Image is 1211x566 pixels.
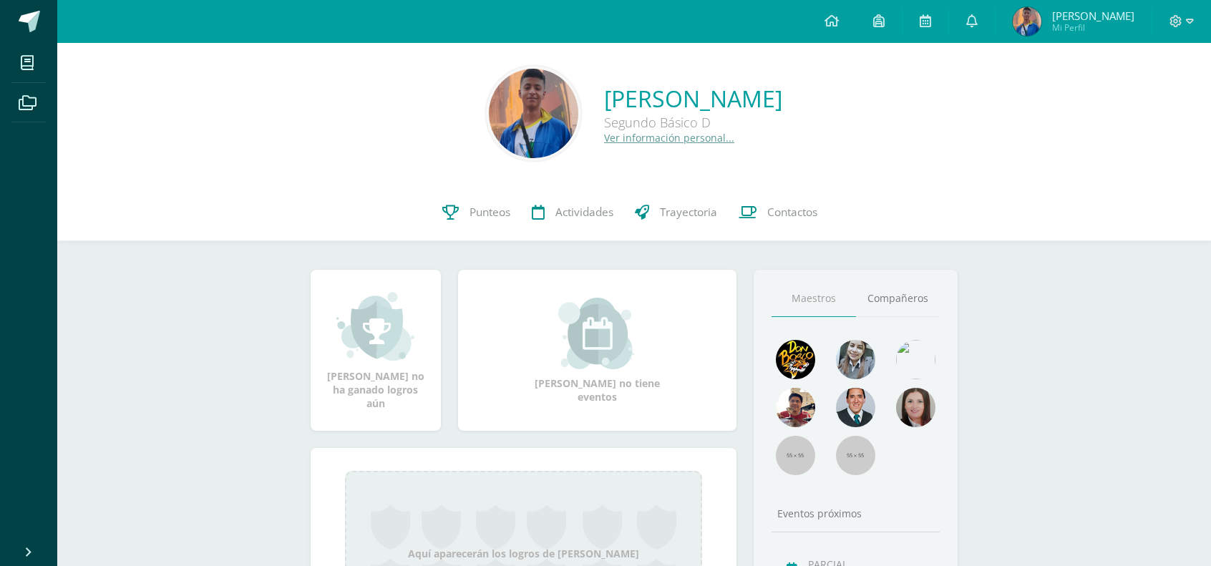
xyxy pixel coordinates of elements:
[836,388,875,427] img: eec80b72a0218df6e1b0c014193c2b59.png
[856,280,940,317] a: Compañeros
[728,184,828,241] a: Contactos
[767,205,817,220] span: Contactos
[1013,7,1041,36] img: d51dedbb72094194ea0591a8e0ff4cf8.png
[604,114,782,131] div: Segundo Básico D
[776,340,815,379] img: 29fc2a48271e3f3676cb2cb292ff2552.png
[432,184,521,241] a: Punteos
[896,340,935,379] img: c25c8a4a46aeab7e345bf0f34826bacf.png
[896,388,935,427] img: 67c3d6f6ad1c930a517675cdc903f95f.png
[489,69,578,158] img: 1eea23ebd475788d49613dbebf0b617b.png
[558,298,636,369] img: event_small.png
[1052,9,1134,23] span: [PERSON_NAME]
[521,184,624,241] a: Actividades
[525,298,668,404] div: [PERSON_NAME] no tiene eventos
[772,507,940,520] div: Eventos próximos
[660,205,717,220] span: Trayectoria
[604,83,782,114] a: [PERSON_NAME]
[776,388,815,427] img: 11152eb22ca3048aebc25a5ecf6973a7.png
[325,291,427,410] div: [PERSON_NAME] no ha ganado logros aún
[772,280,856,317] a: Maestros
[776,436,815,475] img: 55x55
[604,131,734,145] a: Ver información personal...
[836,436,875,475] img: 55x55
[336,291,414,362] img: achievement_small.png
[836,340,875,379] img: 45bd7986b8947ad7e5894cbc9b781108.png
[624,184,728,241] a: Trayectoria
[1052,21,1134,34] span: Mi Perfil
[555,205,613,220] span: Actividades
[470,205,510,220] span: Punteos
